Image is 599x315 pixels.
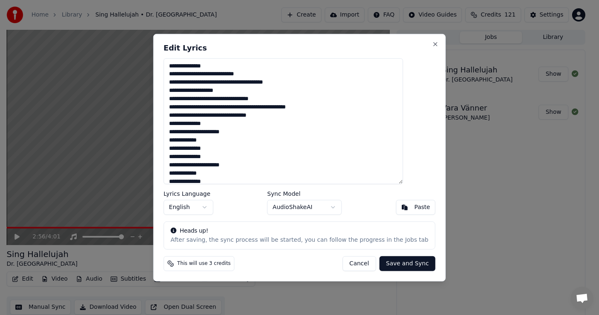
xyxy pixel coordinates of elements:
[164,44,435,51] h2: Edit Lyrics
[342,256,376,271] button: Cancel
[177,260,231,267] span: This will use 3 credits
[414,203,430,212] div: Paste
[171,236,428,244] div: After saving, the sync process will be started, you can follow the progress in the Jobs tab
[267,191,342,197] label: Sync Model
[396,200,435,215] button: Paste
[171,227,428,235] div: Heads up!
[164,191,213,197] label: Lyrics Language
[379,256,435,271] button: Save and Sync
